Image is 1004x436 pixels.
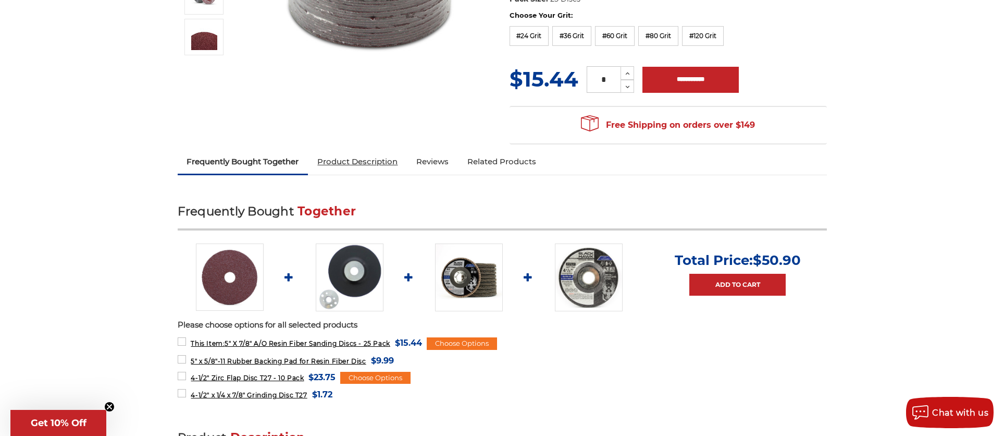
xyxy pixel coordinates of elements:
a: Product Description [308,150,407,173]
span: $1.72 [312,387,332,402]
strong: This Item: [191,340,225,347]
span: 5" x 5/8"-11 Rubber Backing Pad for Resin Fiber Disc [191,357,366,365]
span: Chat with us [932,408,988,418]
a: Reviews [407,150,458,173]
a: Related Products [458,150,546,173]
button: Chat with us [906,397,994,428]
span: $50.90 [753,252,801,269]
div: Get 10% OffClose teaser [10,410,106,436]
span: Get 10% Off [31,417,86,429]
a: Frequently Bought Together [178,150,308,173]
span: 5" X 7/8" A/O Resin Fiber Sanding Discs - 25 Pack [191,340,390,347]
span: Together [298,204,356,219]
img: 5" X 7/8" A/O Resin Fiber Sanding Discs - 25 Pack [191,24,217,50]
span: 4-1/2" Zirc Flap Disc T27 - 10 Pack [191,374,304,382]
img: 5 inch aluminum oxide resin fiber disc [196,244,264,311]
div: Choose Options [340,372,411,384]
button: Close teaser [104,402,115,412]
span: Frequently Bought [178,204,294,219]
span: $15.44 [395,336,422,350]
span: Free Shipping on orders over $149 [581,115,755,136]
span: 4-1/2" x 1/4 x 7/8" Grinding Disc T27 [191,391,307,399]
a: Add to Cart [689,274,786,296]
div: Choose Options [427,337,497,350]
span: $9.99 [371,354,394,368]
p: Total Price: [675,252,801,269]
label: Choose Your Grit: [510,10,827,21]
span: $15.44 [510,66,578,92]
p: Please choose options for all selected products [178,319,827,331]
span: $23.75 [308,370,336,384]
